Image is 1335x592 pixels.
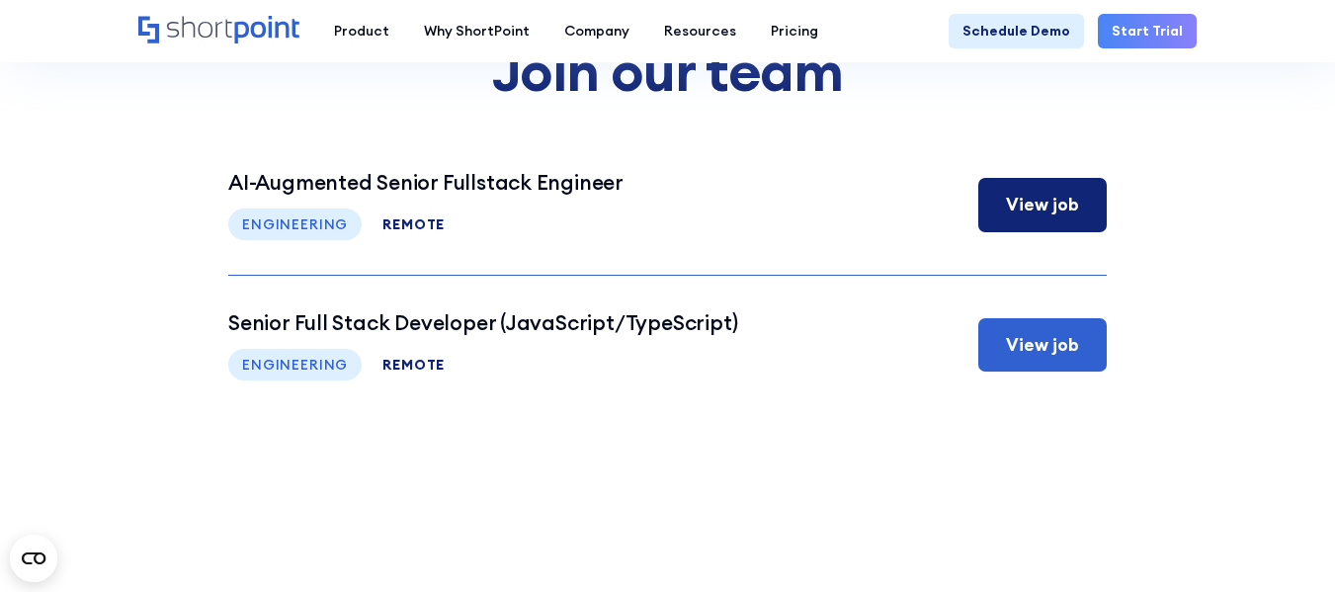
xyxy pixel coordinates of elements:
button: Open CMP widget [10,535,57,582]
div: remote [382,217,445,231]
div: View job [1006,192,1079,217]
div: Engineering [228,209,362,240]
div: Product [334,21,389,42]
h3: Senior Full Stack Developer (JavaScript/TypeScript) [228,310,737,335]
a: Home [138,16,299,45]
a: Why ShortPoint [406,14,546,48]
div: remote [382,358,445,372]
a: Schedule Demo [949,14,1084,48]
a: Company [546,14,646,48]
div: Pricing [771,21,818,42]
div: View job [1006,332,1079,358]
a: AI-Augmented Senior Fullstack EngineerEngineeringremoteView job [228,135,1107,275]
a: Resources [646,14,753,48]
div: Why ShortPoint [424,21,530,42]
a: Product [316,14,406,48]
div: Resources [664,21,736,42]
iframe: Chat Widget [979,363,1335,592]
a: Senior Full Stack Developer (JavaScript/TypeScript)EngineeringremoteView job [228,275,1107,415]
a: Pricing [753,14,835,48]
div: Engineering [228,349,362,381]
div: Company [564,21,629,42]
a: Start Trial [1098,14,1197,48]
h3: Join our team [228,41,1107,102]
h3: AI-Augmented Senior Fullstack Engineer [228,170,624,195]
